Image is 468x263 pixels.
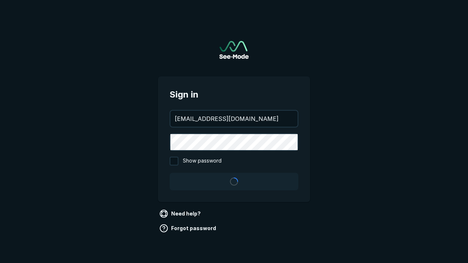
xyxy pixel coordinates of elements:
span: Show password [183,157,222,165]
a: Forgot password [158,222,219,234]
a: Go to sign in [219,41,249,59]
span: Sign in [170,88,298,101]
img: See-Mode Logo [219,41,249,59]
a: Need help? [158,208,204,220]
input: your@email.com [170,111,298,127]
